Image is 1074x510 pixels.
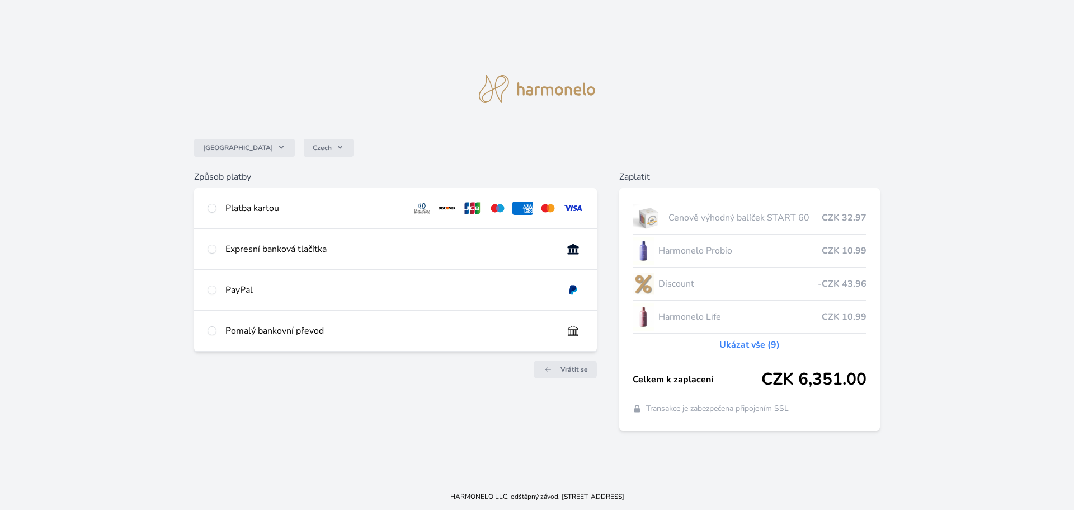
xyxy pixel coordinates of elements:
button: Czech [304,139,354,157]
span: [GEOGRAPHIC_DATA] [203,143,273,152]
img: visa.svg [563,202,583,215]
span: Discount [658,277,818,291]
span: CZK 32.97 [822,211,866,224]
img: diners.svg [412,202,432,215]
span: CZK 6,351.00 [761,369,866,390]
img: CLEAN_PROBIO_se_stinem_x-lo.jpg [633,237,654,265]
span: CZK 10.99 [822,310,866,324]
div: PayPal [225,283,554,297]
img: logo.svg [479,75,595,103]
img: jcb.svg [462,202,483,215]
img: onlineBanking_CZ.svg [563,242,583,256]
h6: Zaplatit [619,170,880,184]
img: amex.svg [512,202,533,215]
span: Harmonelo Life [658,310,822,324]
span: Transakce je zabezpečena připojením SSL [646,403,789,414]
img: discover.svg [437,202,458,215]
span: Vrátit se [560,365,588,374]
span: Harmonelo Probio [658,244,822,258]
div: Expresní banková tlačítka [225,242,554,256]
span: -CZK 43.96 [818,277,866,291]
a: Vrátit se [534,361,597,378]
a: Ukázat vše (9) [719,338,780,352]
img: paypal.svg [563,283,583,297]
span: CZK 10.99 [822,244,866,258]
img: CLEAN_LIFE_se_stinem_x-lo.jpg [633,303,654,331]
span: Czech [313,143,332,152]
img: discount-lo.png [633,270,654,298]
div: Pomalý bankovní převod [225,324,554,338]
h6: Způsob platby [194,170,597,184]
img: mc.svg [538,202,558,215]
span: Cenově výhodný balíček START 60 [668,211,822,224]
div: Platba kartou [225,202,403,215]
img: maestro.svg [487,202,508,215]
img: bankTransfer_IBAN.svg [563,324,583,338]
button: [GEOGRAPHIC_DATA] [194,139,295,157]
img: start.jpg [633,204,665,232]
span: Celkem k zaplacení [633,373,762,386]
